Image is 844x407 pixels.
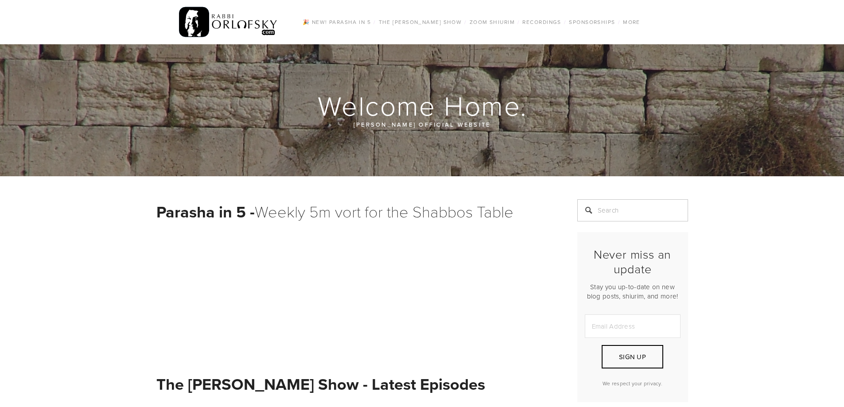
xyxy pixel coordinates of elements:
[619,352,646,361] span: Sign Up
[620,16,643,28] a: More
[373,18,376,26] span: /
[156,91,689,120] h1: Welcome Home.
[602,345,663,368] button: Sign Up
[300,16,373,28] a: 🎉 NEW! Parasha in 5
[566,16,618,28] a: Sponsorships
[618,18,620,26] span: /
[585,247,681,276] h2: Never miss an update
[467,16,517,28] a: Zoom Shiurim
[564,18,566,26] span: /
[577,199,688,221] input: Search
[156,199,555,224] h1: Weekly 5m vort for the Shabbos Table
[585,380,681,387] p: We respect your privacy.
[464,18,467,26] span: /
[520,16,564,28] a: Recordings
[179,5,278,39] img: RabbiOrlofsky.com
[585,314,681,338] input: Email Address
[376,16,465,28] a: The [PERSON_NAME] Show
[156,200,255,223] strong: Parasha in 5 -
[585,282,681,301] p: Stay you up-to-date on new blog posts, shiurim, and more!
[156,372,485,395] strong: The [PERSON_NAME] Show - Latest Episodes
[210,120,635,129] p: [PERSON_NAME] official website
[517,18,520,26] span: /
